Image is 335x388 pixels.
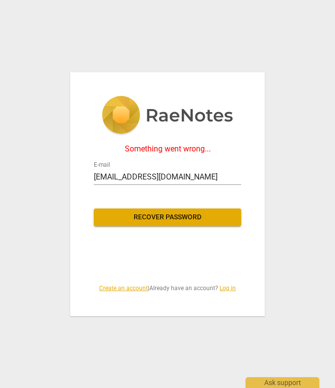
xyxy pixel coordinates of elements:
[99,285,148,292] a: Create an account
[94,145,241,153] div: Something went wrong...
[220,285,236,292] a: Log in
[246,377,319,388] div: Ask support
[102,212,233,222] span: Recover password
[94,284,241,293] span: | Already have an account?
[94,162,110,168] label: E-mail
[94,209,241,226] button: Recover password
[102,96,233,136] img: 5ac2273c67554f335776073100b6d88f.svg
